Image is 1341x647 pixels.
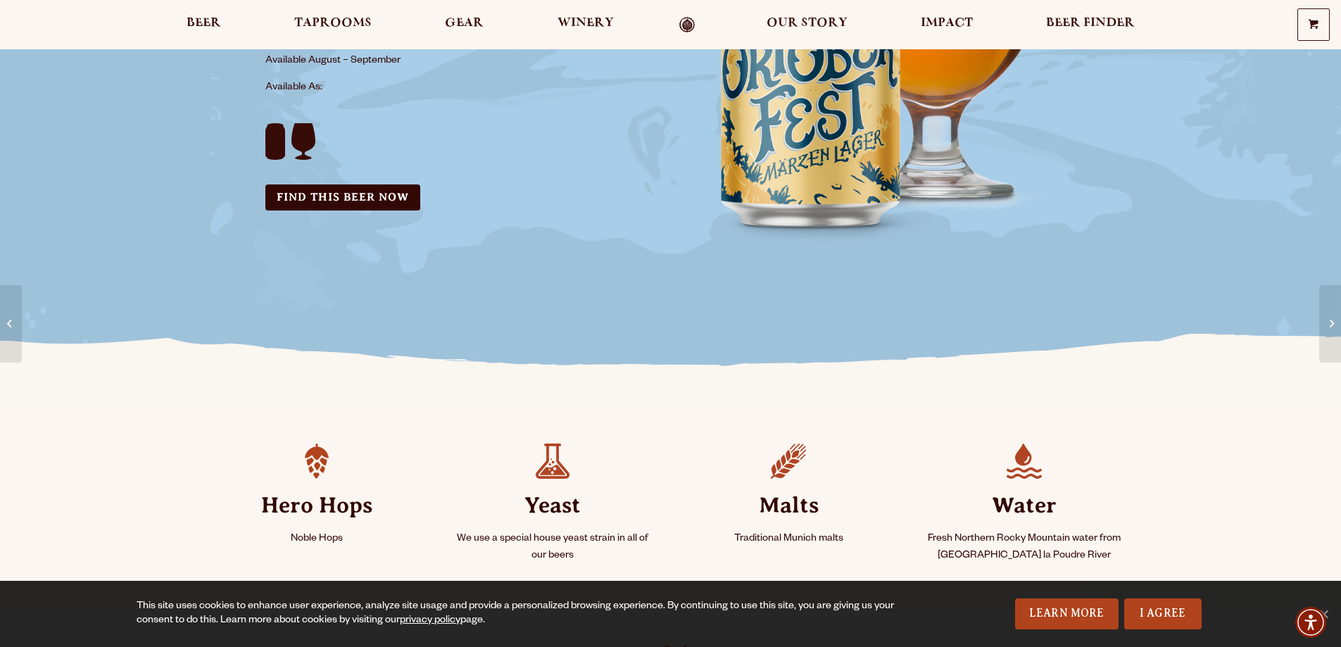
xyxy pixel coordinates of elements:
strong: Hero Hops [216,479,418,531]
span: Taprooms [294,18,372,29]
a: Learn More [1015,598,1119,629]
p: Fresh Northern Rocky Mountain water from [GEOGRAPHIC_DATA] la Poudre River [924,531,1126,565]
p: Available August – September [265,53,577,70]
span: Our Story [767,18,848,29]
strong: Malts [688,479,890,531]
p: We use a special house yeast strain in all of our beers [452,531,654,565]
span: Beer Finder [1046,18,1135,29]
a: Odell Home [661,17,714,33]
span: Winery [558,18,614,29]
p: Traditional Munich malts [688,531,890,548]
p: Noble Hops [216,531,418,548]
div: Accessibility Menu [1295,607,1326,638]
a: Our Story [757,17,857,33]
a: Gear [436,17,493,33]
span: Beer [187,18,221,29]
div: This site uses cookies to enhance user experience, analyze site usage and provide a personalized ... [137,600,899,628]
a: Beer [177,17,230,33]
a: Winery [548,17,623,33]
a: I Agree [1124,598,1202,629]
a: privacy policy [400,615,460,627]
span: Gear [445,18,484,29]
a: Impact [912,17,982,33]
a: Beer Finder [1037,17,1144,33]
span: Impact [921,18,973,29]
p: Available As: [265,80,654,96]
strong: Yeast [452,479,654,531]
strong: Water [924,479,1126,531]
a: Find this Beer Now [265,184,420,211]
a: Taprooms [285,17,381,33]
